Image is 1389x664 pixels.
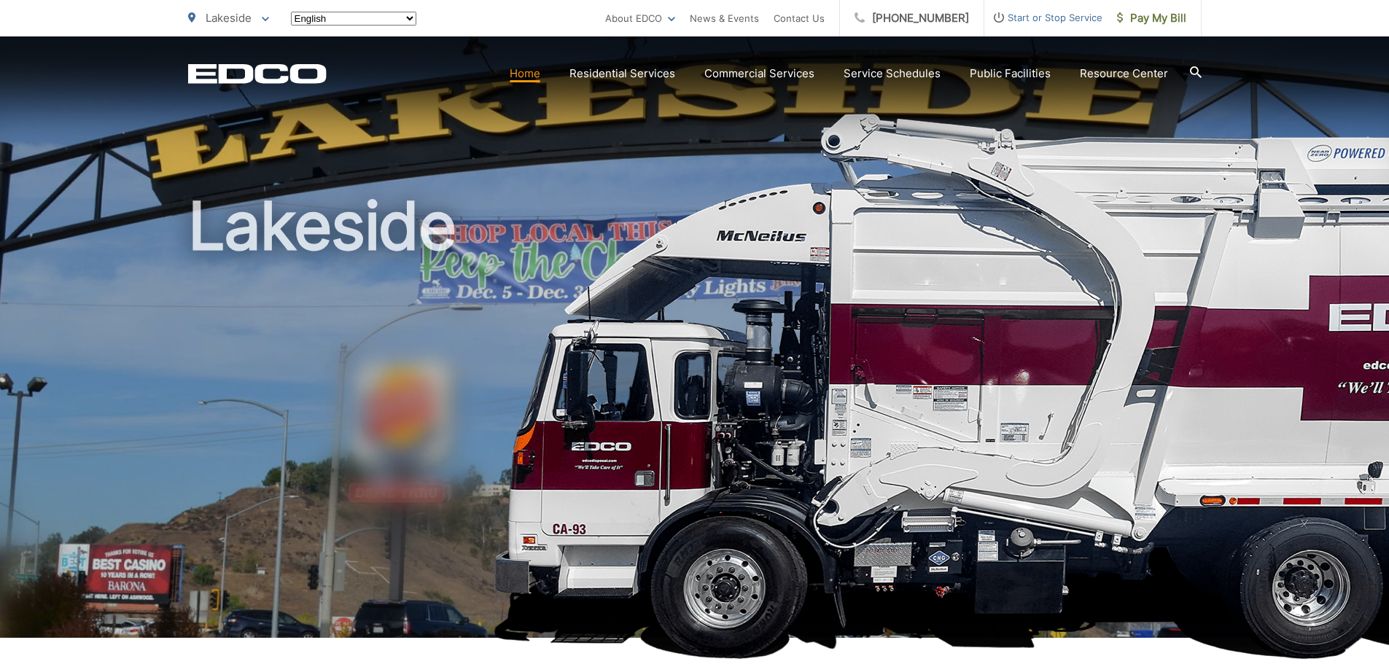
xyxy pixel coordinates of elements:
a: Residential Services [569,65,675,82]
a: News & Events [690,9,759,27]
select: Select a language [291,12,416,26]
a: Commercial Services [704,65,814,82]
span: Lakeside [206,11,252,25]
a: EDCD logo. Return to the homepage. [188,63,327,84]
a: About EDCO [605,9,675,27]
a: Contact Us [774,9,825,27]
a: Home [510,65,540,82]
span: Pay My Bill [1117,9,1186,27]
a: Resource Center [1080,65,1168,82]
a: Public Facilities [970,65,1051,82]
a: Service Schedules [844,65,941,82]
h1: Lakeside [188,190,1202,651]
